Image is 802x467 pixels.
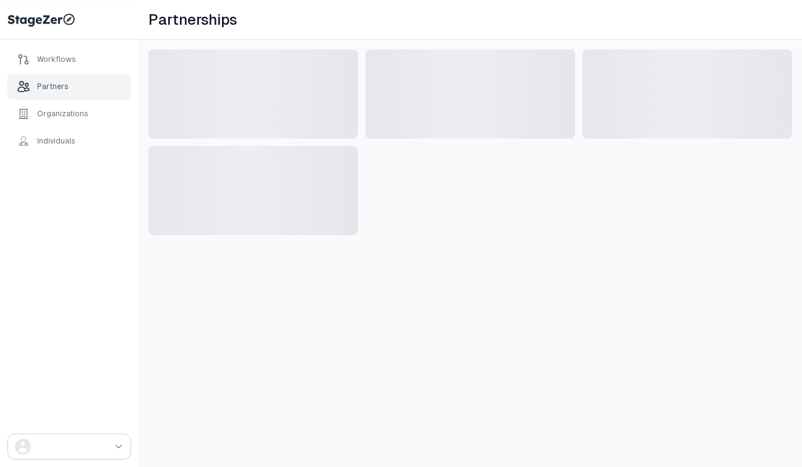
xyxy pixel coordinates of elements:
a: Partners [7,74,131,99]
div: Workflows [37,54,76,64]
a: Workflows [7,47,131,72]
div: Partners [37,82,69,92]
button: drop down button [7,434,131,460]
h1: Partnerships [148,10,237,30]
div: Organizations [37,109,88,119]
a: Individuals [7,129,131,153]
a: Organizations [7,101,131,126]
div: Individuals [37,136,75,146]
